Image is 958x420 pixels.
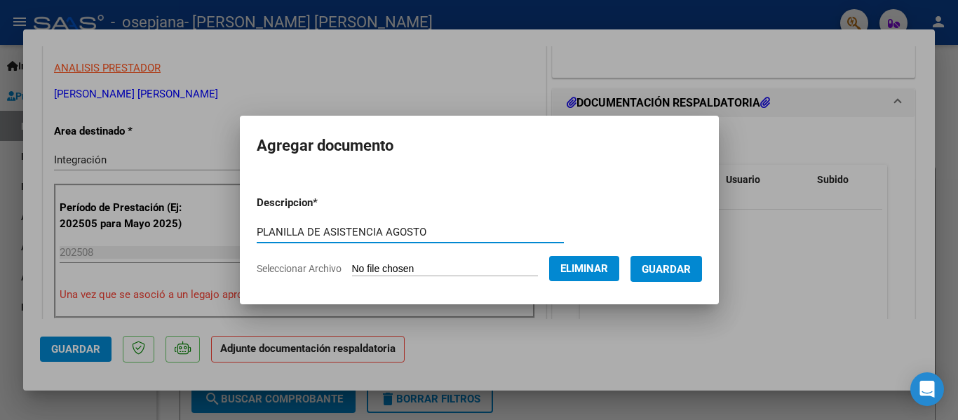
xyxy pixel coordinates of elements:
[549,256,619,281] button: Eliminar
[257,263,342,274] span: Seleccionar Archivo
[910,372,944,406] div: Open Intercom Messenger
[642,263,691,276] span: Guardar
[257,195,391,211] p: Descripcion
[630,256,702,282] button: Guardar
[257,133,702,159] h2: Agregar documento
[560,262,608,275] span: Eliminar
